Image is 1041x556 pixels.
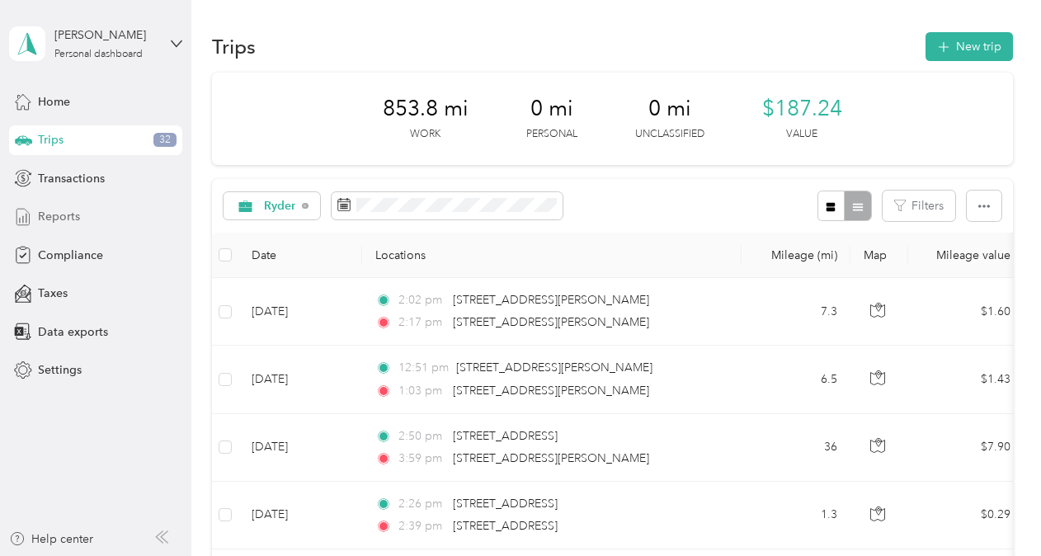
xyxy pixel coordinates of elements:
[530,96,573,122] span: 0 mi
[453,497,558,511] span: [STREET_ADDRESS]
[453,293,649,307] span: [STREET_ADDRESS][PERSON_NAME]
[456,360,652,375] span: [STREET_ADDRESS][PERSON_NAME]
[38,285,68,302] span: Taxes
[453,315,649,329] span: [STREET_ADDRESS][PERSON_NAME]
[54,26,158,44] div: [PERSON_NAME]
[883,191,955,221] button: Filters
[398,359,449,377] span: 12:51 pm
[453,519,558,533] span: [STREET_ADDRESS]
[908,346,1024,413] td: $1.43
[38,323,108,341] span: Data exports
[238,233,362,278] th: Date
[526,127,577,142] p: Personal
[238,414,362,482] td: [DATE]
[398,382,445,400] span: 1:03 pm
[238,482,362,549] td: [DATE]
[38,361,82,379] span: Settings
[742,414,850,482] td: 36
[38,93,70,111] span: Home
[742,278,850,346] td: 7.3
[762,96,842,122] span: $187.24
[850,233,908,278] th: Map
[742,482,850,549] td: 1.3
[908,278,1024,346] td: $1.60
[398,313,445,332] span: 2:17 pm
[264,200,296,212] span: Ryder
[212,38,256,55] h1: Trips
[54,49,143,59] div: Personal dashboard
[238,278,362,346] td: [DATE]
[398,517,445,535] span: 2:39 pm
[908,233,1024,278] th: Mileage value
[38,208,80,225] span: Reports
[238,346,362,413] td: [DATE]
[742,233,850,278] th: Mileage (mi)
[908,414,1024,482] td: $7.90
[398,450,445,468] span: 3:59 pm
[453,384,649,398] span: [STREET_ADDRESS][PERSON_NAME]
[453,451,649,465] span: [STREET_ADDRESS][PERSON_NAME]
[398,427,445,445] span: 2:50 pm
[398,495,445,513] span: 2:26 pm
[38,131,64,148] span: Trips
[635,127,704,142] p: Unclassified
[926,32,1013,61] button: New trip
[383,96,469,122] span: 853.8 mi
[410,127,440,142] p: Work
[38,170,105,187] span: Transactions
[648,96,691,122] span: 0 mi
[153,133,177,148] span: 32
[742,346,850,413] td: 6.5
[949,464,1041,556] iframe: Everlance-gr Chat Button Frame
[362,233,742,278] th: Locations
[453,429,558,443] span: [STREET_ADDRESS]
[908,482,1024,549] td: $0.29
[38,247,103,264] span: Compliance
[398,291,445,309] span: 2:02 pm
[786,127,817,142] p: Value
[9,530,93,548] button: Help center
